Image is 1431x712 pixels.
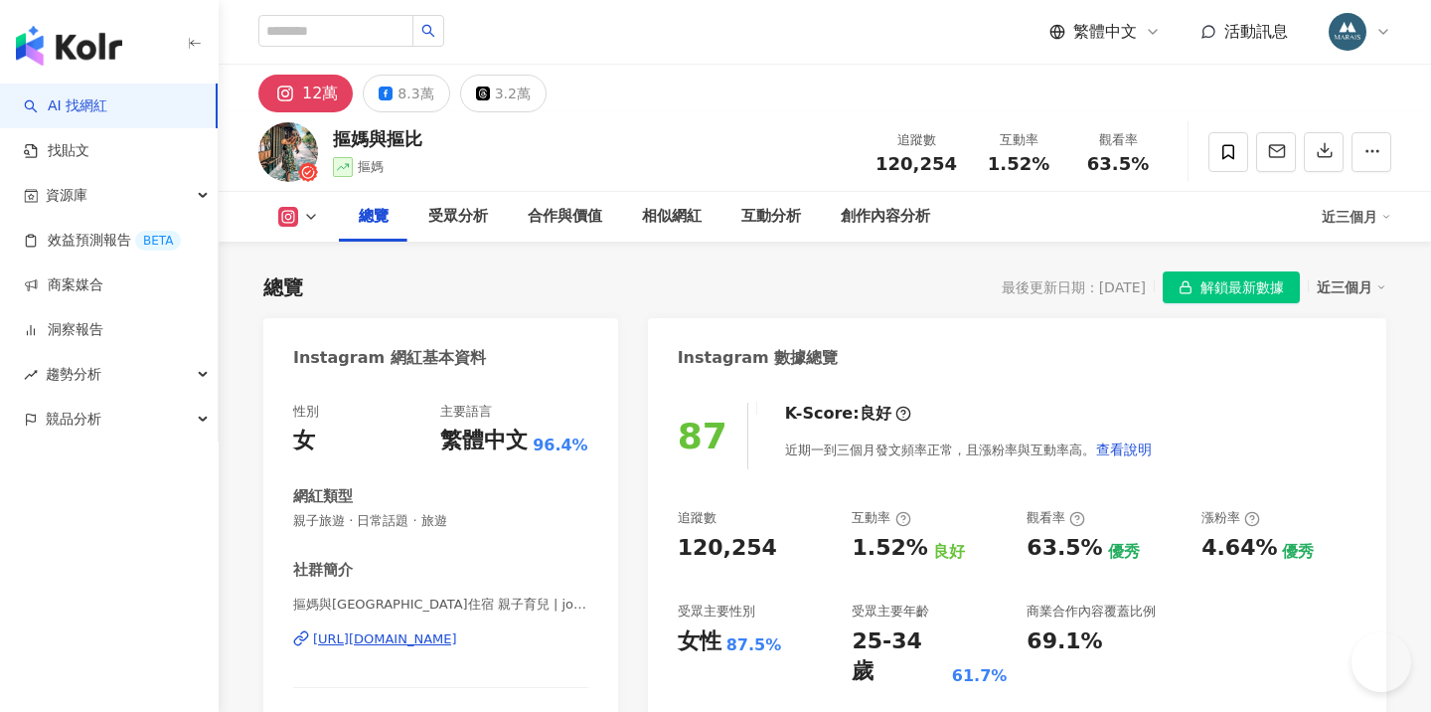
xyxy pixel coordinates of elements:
span: 96.4% [533,435,588,456]
div: 主要語言 [440,403,492,421]
img: KOL Avatar [258,122,318,182]
div: 互動率 [981,130,1056,150]
div: [URL][DOMAIN_NAME] [313,630,457,648]
span: rise [24,368,38,382]
button: 8.3萬 [363,75,449,112]
div: 受眾主要年齡 [852,603,929,621]
span: 活動訊息 [1224,22,1288,41]
div: 觀看率 [1027,509,1085,527]
div: 63.5% [1027,533,1102,564]
div: 創作內容分析 [841,205,930,229]
div: 120,254 [678,533,777,564]
a: 商案媒合 [24,275,103,295]
div: 3.2萬 [495,80,531,107]
div: 69.1% [1027,626,1102,657]
div: 12萬 [302,80,338,107]
button: 查看說明 [1095,430,1153,469]
div: 近期一到三個月發文頻率正常，且漲粉率與互動率高。 [785,430,1153,469]
div: 總覽 [263,273,303,301]
div: 受眾主要性別 [678,603,755,621]
button: 12萬 [258,75,353,112]
div: 合作與價值 [528,205,602,229]
div: 互動率 [852,509,910,527]
div: Instagram 網紅基本資料 [293,347,486,369]
div: 摳媽與摳比 [333,126,422,151]
div: 良好 [860,403,891,425]
div: 近三個月 [1322,201,1391,233]
span: 解鎖最新數據 [1200,272,1284,304]
div: K-Score : [785,403,911,425]
a: 找貼文 [24,141,89,161]
span: 摳媽與[GEOGRAPHIC_DATA]住宿 親子育兒 | joecy_shie [293,596,588,614]
div: Instagram 數據總覽 [678,347,839,369]
div: 良好 [933,541,965,563]
button: 3.2萬 [460,75,547,112]
span: 120,254 [875,153,957,174]
span: 親子旅遊 · 日常話題 · 旅遊 [293,512,588,530]
div: 女性 [678,626,721,657]
span: 查看說明 [1096,442,1152,457]
img: 358735463_652854033541749_1509380869568117342_n.jpg [1329,13,1366,51]
div: 近三個月 [1317,274,1386,300]
span: 1.52% [988,154,1049,174]
div: 漲粉率 [1201,509,1260,527]
span: 趨勢分析 [46,352,101,397]
div: 最後更新日期：[DATE] [1002,279,1146,295]
div: 觀看率 [1080,130,1156,150]
div: 優秀 [1282,541,1314,563]
span: 摳媽 [358,159,384,174]
span: 繁體中文 [1073,21,1137,43]
div: 繁體中文 [440,426,528,456]
span: 63.5% [1087,154,1149,174]
div: 25-34 歲 [852,626,946,688]
div: 1.52% [852,533,927,564]
div: 8.3萬 [397,80,433,107]
span: 資源庫 [46,173,87,218]
iframe: Help Scout Beacon - Open [1351,632,1411,692]
div: 女 [293,426,315,456]
div: 相似網紅 [642,205,702,229]
div: 商業合作內容覆蓋比例 [1027,603,1156,621]
div: 4.64% [1201,533,1277,564]
span: 競品分析 [46,397,101,442]
div: 互動分析 [741,205,801,229]
div: 87 [678,416,727,456]
div: 追蹤數 [875,130,957,150]
span: search [421,24,435,38]
div: 87.5% [726,634,782,656]
a: 洞察報告 [24,320,103,340]
a: [URL][DOMAIN_NAME] [293,630,588,648]
a: searchAI 找網紅 [24,96,107,116]
div: 網紅類型 [293,486,353,507]
div: 社群簡介 [293,560,353,581]
div: 追蹤數 [678,509,716,527]
img: logo [16,26,122,66]
a: 效益預測報告BETA [24,231,181,251]
div: 受眾分析 [428,205,488,229]
button: 解鎖最新數據 [1163,271,1300,303]
div: 61.7% [952,665,1008,687]
div: 優秀 [1108,541,1140,563]
div: 總覽 [359,205,389,229]
div: 性別 [293,403,319,421]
